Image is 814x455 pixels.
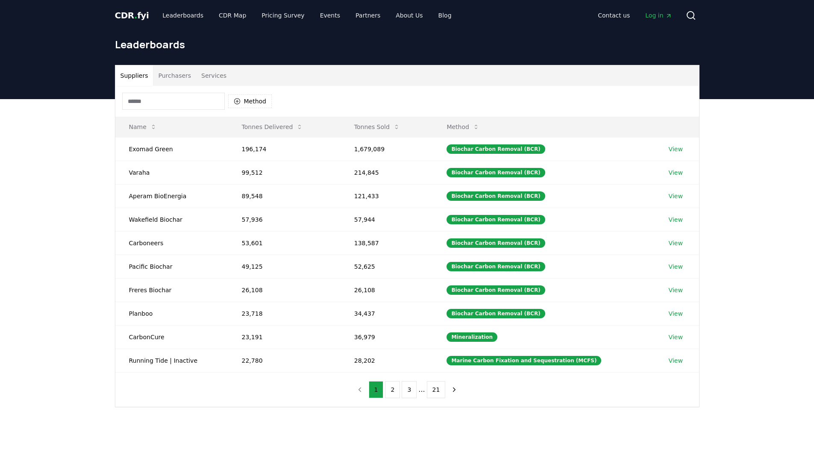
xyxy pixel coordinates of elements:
[115,38,699,51] h1: Leaderboards
[447,309,545,318] div: Biochar Carbon Removal (BCR)
[447,191,545,201] div: Biochar Carbon Removal (BCR)
[447,168,545,177] div: Biochar Carbon Removal (BCR)
[313,8,347,23] a: Events
[341,325,433,349] td: 36,979
[341,349,433,372] td: 28,202
[228,94,272,108] button: Method
[153,65,196,86] button: Purchasers
[196,65,232,86] button: Services
[115,161,228,184] td: Varaha
[156,8,458,23] nav: Main
[447,215,545,224] div: Biochar Carbon Removal (BCR)
[369,381,384,398] button: 1
[447,356,601,365] div: Marine Carbon Fixation and Sequestration (MCFS)
[228,325,341,349] td: 23,191
[228,231,341,255] td: 53,601
[228,161,341,184] td: 99,512
[669,145,683,153] a: View
[115,325,228,349] td: CarbonCure
[645,11,672,20] span: Log in
[447,262,545,271] div: Biochar Carbon Removal (BCR)
[669,192,683,200] a: View
[115,255,228,278] td: Pacific Biochar
[134,10,137,21] span: .
[115,278,228,302] td: Freres Biochar
[669,168,683,177] a: View
[341,255,433,278] td: 52,625
[115,349,228,372] td: Running Tide | Inactive
[115,10,149,21] span: CDR fyi
[115,9,149,21] a: CDR.fyi
[447,332,497,342] div: Mineralization
[341,302,433,325] td: 34,437
[669,309,683,318] a: View
[115,302,228,325] td: Planboo
[255,8,311,23] a: Pricing Survey
[447,238,545,248] div: Biochar Carbon Removal (BCR)
[669,286,683,294] a: View
[591,8,637,23] a: Contact us
[669,215,683,224] a: View
[389,8,429,23] a: About Us
[347,118,407,135] button: Tonnes Sold
[341,161,433,184] td: 214,845
[341,184,433,208] td: 121,433
[591,8,679,23] nav: Main
[447,381,461,398] button: next page
[432,8,458,23] a: Blog
[115,184,228,208] td: Aperam BioEnergia
[115,231,228,255] td: Carboneers
[385,381,400,398] button: 2
[638,8,679,23] a: Log in
[115,137,228,161] td: Exomad Green
[402,381,417,398] button: 3
[228,184,341,208] td: 89,548
[156,8,210,23] a: Leaderboards
[447,144,545,154] div: Biochar Carbon Removal (BCR)
[447,285,545,295] div: Biochar Carbon Removal (BCR)
[669,333,683,341] a: View
[228,137,341,161] td: 196,174
[122,118,164,135] button: Name
[418,385,425,395] li: ...
[212,8,253,23] a: CDR Map
[341,208,433,231] td: 57,944
[669,262,683,271] a: View
[440,118,486,135] button: Method
[115,208,228,231] td: Wakefield Biochar
[341,231,433,255] td: 138,587
[427,381,446,398] button: 21
[228,255,341,278] td: 49,125
[228,208,341,231] td: 57,936
[341,278,433,302] td: 26,108
[228,349,341,372] td: 22,780
[228,302,341,325] td: 23,718
[341,137,433,161] td: 1,679,089
[228,278,341,302] td: 26,108
[669,356,683,365] a: View
[669,239,683,247] a: View
[235,118,310,135] button: Tonnes Delivered
[349,8,387,23] a: Partners
[115,65,153,86] button: Suppliers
